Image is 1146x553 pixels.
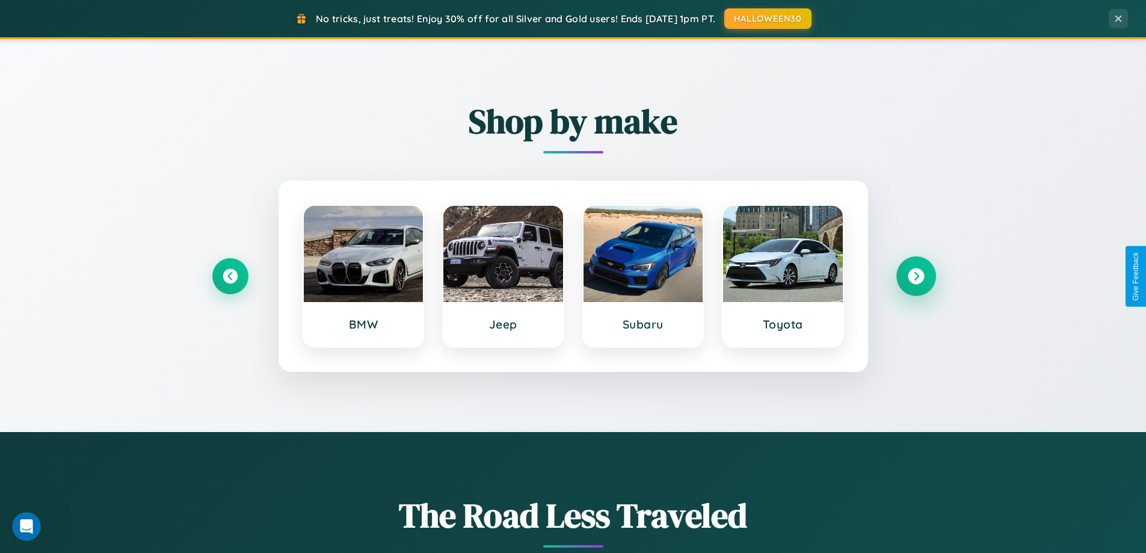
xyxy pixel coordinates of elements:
h1: The Road Less Traveled [212,492,934,539]
h3: BMW [316,317,411,332]
h3: Subaru [596,317,691,332]
button: HALLOWEEN30 [724,8,812,29]
h2: Shop by make [212,98,934,144]
h3: Jeep [455,317,551,332]
div: Give Feedback [1132,252,1140,301]
h3: Toyota [735,317,831,332]
span: No tricks, just treats! Enjoy 30% off for all Silver and Gold users! Ends [DATE] 1pm PT. [316,13,715,25]
iframe: Intercom live chat [12,512,41,541]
